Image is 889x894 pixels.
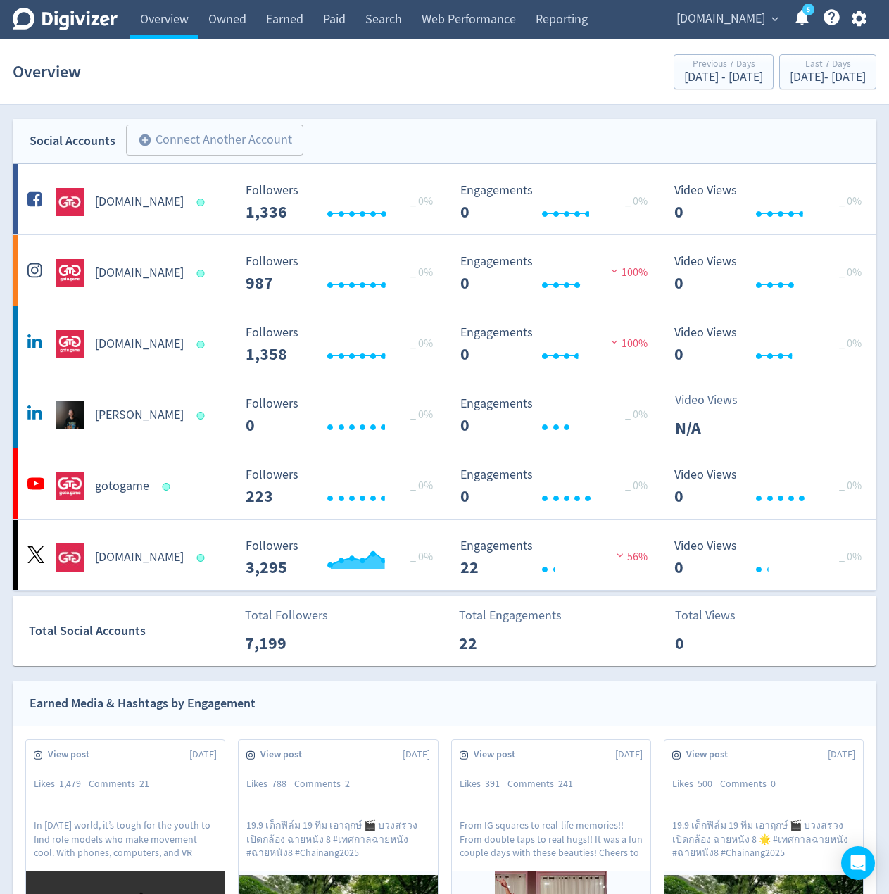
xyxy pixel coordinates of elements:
div: Likes [34,777,89,791]
span: _ 0% [625,408,648,422]
button: Previous 7 Days[DATE] - [DATE] [674,54,774,89]
svg: Followers --- [239,539,450,577]
svg: Followers --- [239,468,450,505]
span: _ 0% [410,194,433,208]
span: 100% [607,265,648,279]
img: goto.game undefined [56,330,84,358]
div: Comments [720,777,783,791]
text: 5 [807,5,810,15]
svg: Video Views 0 [667,184,878,221]
span: Data last synced: 25 Sep 2025, 12:01pm (AEST) [197,270,209,277]
svg: Followers --- [239,255,450,292]
div: [DATE] - [DATE] [684,71,763,84]
span: _ 0% [839,479,862,493]
img: negative-performance.svg [607,336,622,347]
span: _ 0% [410,336,433,351]
p: 0 [675,631,756,656]
h5: gotogame [95,478,149,495]
span: Data last synced: 24 Sep 2025, 11:02pm (AEST) [163,483,175,491]
p: From IG squares to real-life memories!! From double taps to real hugs!! It was a fun couple days ... [460,819,643,858]
span: 788 [272,777,286,790]
img: goto.game undefined [56,188,84,216]
h5: [DOMAIN_NAME] [95,336,184,353]
svg: Engagements 0 [453,255,664,292]
a: Jack Hudson undefined[PERSON_NAME] Followers --- _ 0% Followers 0 Engagements 0 Engagements 0 _ 0... [13,377,876,448]
button: Last 7 Days[DATE]- [DATE] [779,54,876,89]
p: Video Views [675,391,756,410]
svg: Followers --- [239,397,450,434]
span: 391 [485,777,500,790]
span: 241 [558,777,573,790]
span: _ 0% [410,265,433,279]
p: N/A [675,415,756,441]
div: Comments [507,777,581,791]
div: Likes [460,777,507,791]
svg: Followers --- [239,184,450,221]
a: gotogame undefinedgotogame Followers --- _ 0% Followers 223 Engagements 0 Engagements 0 _ 0% Vide... [13,448,876,519]
span: [DOMAIN_NAME] [676,8,765,30]
span: View post [474,748,523,762]
p: 22 [459,631,540,656]
p: In [DATE] world, it’s tough for the youth to find role models who make movement cool. With phones... [34,819,217,858]
span: _ 0% [625,194,648,208]
p: 19.9 เด็กฟิล์ม 19 ทีม เอาฤกษ์ 🎬 บวงสรวง เปิดกล้อง ฉายหนัง 8 #เทศกาลฉายหนัง #ฉายหนัง8 #Chainang202... [246,819,429,858]
div: Comments [89,777,157,791]
div: Earned Media & Hashtags by Engagement [30,693,256,714]
span: expand_more [769,13,781,25]
p: 7,199 [245,631,326,656]
div: Comments [294,777,358,791]
span: Data last synced: 25 Sep 2025, 8:02am (AEST) [197,554,209,562]
img: Jack Hudson undefined [56,401,84,429]
svg: Video Views 0 [667,326,878,363]
span: _ 0% [410,408,433,422]
span: _ 0% [410,479,433,493]
span: 56% [613,550,648,564]
span: Data last synced: 25 Sep 2025, 5:02am (AEST) [197,412,209,420]
a: goto.game undefined[DOMAIN_NAME] Followers --- _ 0% Followers 1,358 Engagements 0 Engagements 0 1... [13,306,876,377]
span: [DATE] [828,748,855,762]
h5: [PERSON_NAME] [95,407,184,424]
span: _ 0% [839,265,862,279]
span: 100% [607,336,648,351]
span: 21 [139,777,149,790]
svg: Engagements 22 [453,539,664,577]
a: Connect Another Account [115,127,303,156]
p: Total Engagements [459,606,562,625]
div: Likes [672,777,720,791]
h5: [DOMAIN_NAME] [95,265,184,282]
span: Data last synced: 25 Sep 2025, 4:01am (AEST) [197,341,209,348]
img: negative-performance.svg [607,265,622,276]
div: Open Intercom Messenger [841,846,875,880]
a: goto.game undefined[DOMAIN_NAME] Followers --- _ 0% Followers 987 Engagements 0 Engagements 0 100... [13,235,876,306]
svg: Video Views 0 [667,539,878,577]
p: Total Views [675,606,756,625]
span: 0 [771,777,776,790]
span: Data last synced: 25 Sep 2025, 12:01pm (AEST) [197,199,209,206]
img: negative-performance.svg [613,550,627,560]
div: Last 7 Days [790,59,866,71]
h1: Overview [13,49,81,94]
span: View post [48,748,97,762]
span: 500 [698,777,712,790]
svg: Engagements 0 [453,326,664,363]
a: 5 [802,4,814,15]
span: 1,479 [59,777,81,790]
span: View post [686,748,736,762]
img: goto.game undefined [56,543,84,572]
span: add_circle [138,133,152,147]
img: gotogame undefined [56,472,84,500]
svg: Followers --- [239,326,450,363]
svg: Video Views 0 [667,255,878,292]
p: 19.9 เด็กฟิล์ม 19 ทีม เอาฤกษ์ 🎬 บวงสรวง เปิดกล้อง ฉายหนัง 8 🌟 #เทศกาลฉายหนัง #ฉายหนัง8 #Chainang2... [672,819,855,858]
a: goto.game undefined[DOMAIN_NAME] Followers --- _ 0% Followers 1,336 Engagements 0 Engagements 0 _... [13,164,876,234]
p: Total Followers [245,606,328,625]
svg: Video Views 0 [667,468,878,505]
span: _ 0% [839,194,862,208]
span: _ 0% [625,479,648,493]
span: _ 0% [410,550,433,564]
div: Previous 7 Days [684,59,763,71]
div: Social Accounts [30,131,115,151]
svg: Engagements 0 [453,468,664,505]
svg: Engagements 0 [453,397,664,434]
span: 2 [345,777,350,790]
